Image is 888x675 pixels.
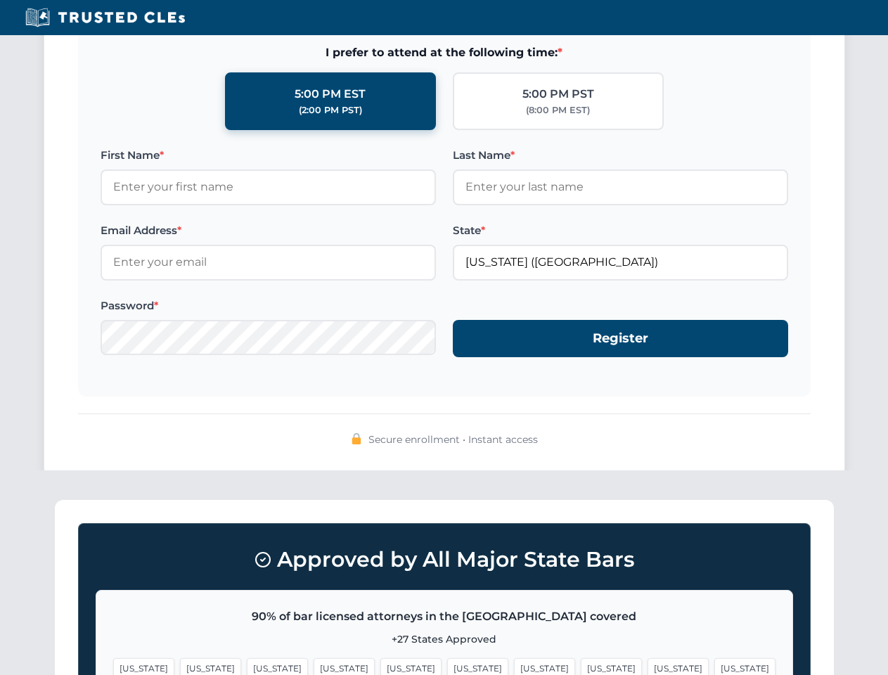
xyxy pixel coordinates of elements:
[526,103,590,117] div: (8:00 PM EST)
[101,147,436,164] label: First Name
[351,433,362,444] img: 🔒
[96,541,793,579] h3: Approved by All Major State Bars
[368,432,538,447] span: Secure enrollment • Instant access
[101,245,436,280] input: Enter your email
[453,320,788,357] button: Register
[522,85,594,103] div: 5:00 PM PST
[101,222,436,239] label: Email Address
[113,607,776,626] p: 90% of bar licensed attorneys in the [GEOGRAPHIC_DATA] covered
[101,169,436,205] input: Enter your first name
[21,7,189,28] img: Trusted CLEs
[101,44,788,62] span: I prefer to attend at the following time:
[453,147,788,164] label: Last Name
[101,297,436,314] label: Password
[113,631,776,647] p: +27 States Approved
[453,245,788,280] input: Florida (FL)
[453,222,788,239] label: State
[295,85,366,103] div: 5:00 PM EST
[299,103,362,117] div: (2:00 PM PST)
[453,169,788,205] input: Enter your last name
